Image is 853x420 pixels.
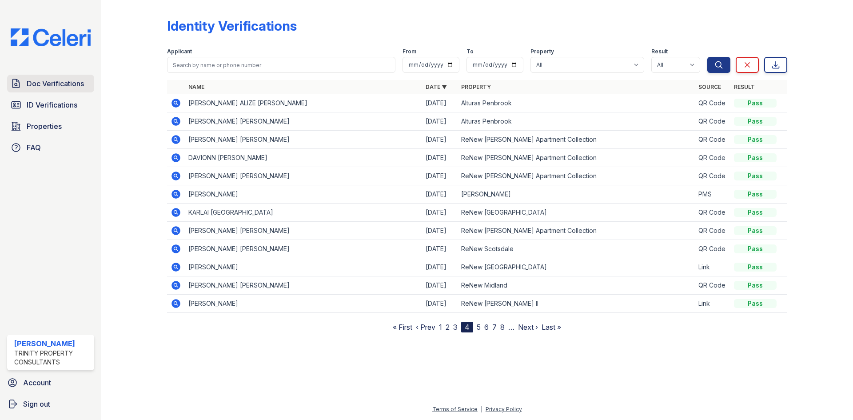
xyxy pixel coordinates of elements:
td: [DATE] [422,222,458,240]
td: [DATE] [422,112,458,131]
td: ReNew [PERSON_NAME] Apartment Collection [458,149,695,167]
a: 2 [446,323,450,332]
td: [PERSON_NAME] [PERSON_NAME] [185,222,422,240]
td: [DATE] [422,185,458,204]
a: Date ▼ [426,84,447,90]
label: From [403,48,416,55]
label: Result [651,48,668,55]
td: ReNew [PERSON_NAME] Apartment Collection [458,167,695,185]
span: Doc Verifications [27,78,84,89]
a: 5 [477,323,481,332]
a: 6 [484,323,489,332]
td: QR Code [695,276,730,295]
div: Pass [734,244,777,253]
td: QR Code [695,94,730,112]
span: … [508,322,514,332]
a: Last » [542,323,561,332]
img: CE_Logo_Blue-a8612792a0a2168367f1c8372b55b34899dd931a85d93a1a3d3e32e68fde9ad4.png [4,28,98,46]
div: Pass [734,153,777,162]
div: Pass [734,281,777,290]
a: 8 [500,323,505,332]
input: Search by name or phone number [167,57,395,73]
td: [DATE] [422,94,458,112]
a: Sign out [4,395,98,413]
a: Account [4,374,98,392]
span: ID Verifications [27,100,77,110]
span: FAQ [27,142,41,153]
td: ReNew Midland [458,276,695,295]
a: ID Verifications [7,96,94,114]
a: Property [461,84,491,90]
td: ReNew [GEOGRAPHIC_DATA] [458,204,695,222]
td: [PERSON_NAME] [185,185,422,204]
div: Identity Verifications [167,18,297,34]
div: Trinity Property Consultants [14,349,91,367]
td: QR Code [695,149,730,167]
a: 3 [453,323,458,332]
td: DAVIONN [PERSON_NAME] [185,149,422,167]
div: Pass [734,99,777,108]
td: [PERSON_NAME] [458,185,695,204]
div: Pass [734,299,777,308]
div: 4 [461,322,473,332]
td: [DATE] [422,240,458,258]
td: [PERSON_NAME] [PERSON_NAME] [185,167,422,185]
td: QR Code [695,240,730,258]
td: Link [695,258,730,276]
span: Properties [27,121,62,132]
td: ReNew [PERSON_NAME] Apartment Collection [458,222,695,240]
td: KARLAI [GEOGRAPHIC_DATA] [185,204,422,222]
td: ReNew [GEOGRAPHIC_DATA] [458,258,695,276]
td: [DATE] [422,295,458,313]
td: ReNew [PERSON_NAME] Apartment Collection [458,131,695,149]
div: Pass [734,135,777,144]
label: To [466,48,474,55]
div: Pass [734,263,777,272]
td: [PERSON_NAME] [PERSON_NAME] [185,240,422,258]
a: « First [393,323,412,332]
a: Properties [7,117,94,135]
td: QR Code [695,167,730,185]
div: [PERSON_NAME] [14,338,91,349]
td: QR Code [695,112,730,131]
div: Pass [734,117,777,126]
td: PMS [695,185,730,204]
a: Terms of Service [432,406,478,412]
td: [PERSON_NAME] [PERSON_NAME] [185,112,422,131]
td: [PERSON_NAME] [PERSON_NAME] [185,276,422,295]
td: [DATE] [422,258,458,276]
td: QR Code [695,131,730,149]
td: [DATE] [422,149,458,167]
td: [DATE] [422,276,458,295]
td: Alturas Penbrook [458,94,695,112]
td: [DATE] [422,131,458,149]
td: [DATE] [422,167,458,185]
td: QR Code [695,222,730,240]
td: ReNew Scotsdale [458,240,695,258]
span: Sign out [23,399,50,409]
div: Pass [734,190,777,199]
td: [PERSON_NAME] [PERSON_NAME] [185,131,422,149]
a: Result [734,84,755,90]
label: Property [530,48,554,55]
a: Next › [518,323,538,332]
a: Doc Verifications [7,75,94,92]
a: ‹ Prev [416,323,435,332]
a: Source [698,84,721,90]
label: Applicant [167,48,192,55]
div: Pass [734,226,777,235]
td: ReNew [PERSON_NAME] II [458,295,695,313]
td: [DATE] [422,204,458,222]
a: Name [188,84,204,90]
div: Pass [734,172,777,180]
td: Alturas Penbrook [458,112,695,131]
td: [PERSON_NAME] [185,258,422,276]
td: QR Code [695,204,730,222]
a: FAQ [7,139,94,156]
td: [PERSON_NAME] ALIZE [PERSON_NAME] [185,94,422,112]
a: Privacy Policy [486,406,522,412]
div: Pass [734,208,777,217]
div: | [481,406,482,412]
td: Link [695,295,730,313]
